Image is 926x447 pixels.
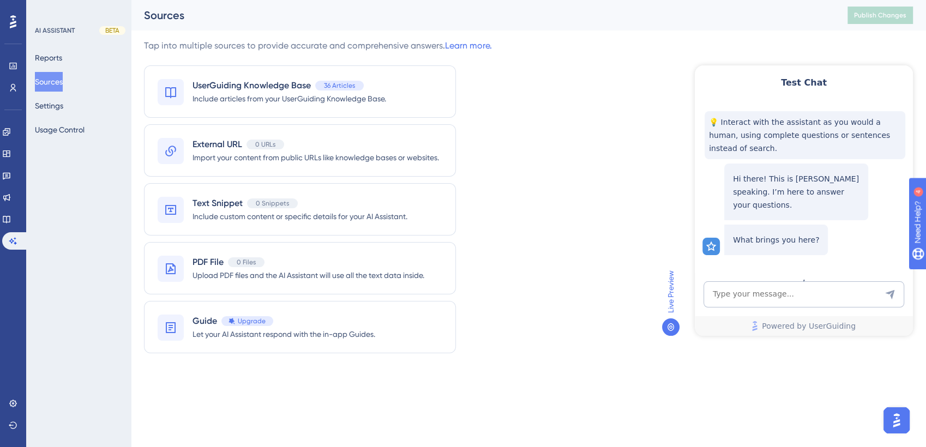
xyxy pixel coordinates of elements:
[144,39,492,52] div: Tap into multiple sources to provide accurate and comprehensive answers.
[193,138,242,151] span: External URL
[445,40,492,51] a: Learn more.
[664,270,677,313] span: Live Preview
[35,72,63,92] button: Sources
[854,11,906,20] span: Publish Changes
[324,81,355,90] span: 36 Articles
[193,328,375,341] span: Let your AI Assistant respond with the in-app Guides.
[193,269,424,282] span: Upload PDF files and the AI Assistant will use all the text data inside.
[35,96,63,116] button: Settings
[193,197,243,210] span: Text Snippet
[35,26,75,35] div: AI ASSISTANT
[847,7,913,24] button: Publish Changes
[193,256,224,269] span: PDF File
[35,48,62,68] button: Reports
[880,404,913,437] iframe: UserGuiding AI Assistant Launcher
[193,210,407,223] span: Include custom content or specific details for your AI Assistant.
[99,26,125,35] div: BETA
[193,315,217,328] span: Guide
[255,140,275,149] span: 0 URLs
[193,79,311,92] span: UserGuiding Knowledge Base
[193,92,386,105] span: Include articles from your UserGuiding Knowledge Base.
[695,65,913,336] iframe: UserGuiding AI Assistant
[256,199,289,208] span: 0 Snippets
[144,8,820,23] div: Sources
[26,3,68,16] span: Need Help?
[35,120,85,140] button: Usage Control
[76,5,79,14] div: 4
[193,151,439,164] span: Import your content from public URLs like knowledge bases or websites.
[237,258,256,267] span: 0 Files
[238,317,266,325] span: Upgrade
